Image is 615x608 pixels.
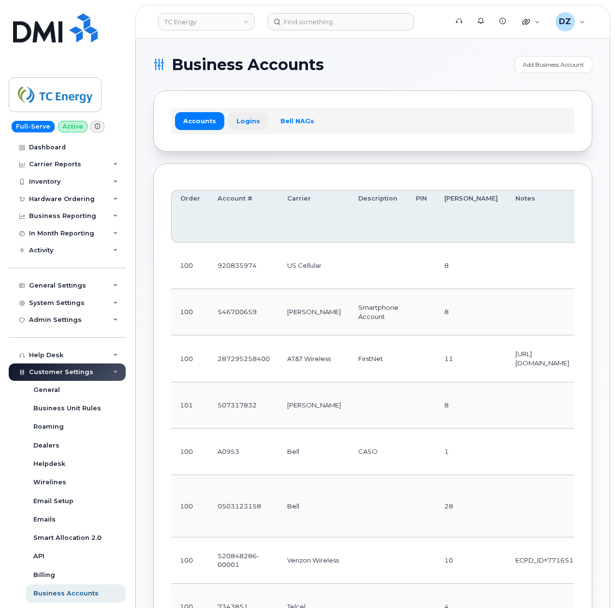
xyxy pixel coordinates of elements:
td: ECPD_ID=771651 [507,537,582,584]
td: 507317832 [209,382,278,429]
td: 100 [171,289,209,335]
th: PIN [407,190,436,243]
td: 8 [436,289,507,335]
td: 100 [171,429,209,475]
td: Bell [278,475,350,537]
td: A0953 [209,429,278,475]
td: [URL][DOMAIN_NAME] [507,335,582,382]
td: CASO [350,429,407,475]
th: Account # [209,190,278,243]
td: [PERSON_NAME] [278,289,350,335]
td: AT&T Wireless [278,335,350,382]
td: 8 [436,382,507,429]
td: 101 [171,382,209,429]
a: Accounts [175,112,224,130]
td: Bell [278,429,350,475]
td: 287295258400 [209,335,278,382]
td: [PERSON_NAME] [278,382,350,429]
th: Order [171,190,209,243]
td: 11 [436,335,507,382]
a: Add Business Account [514,56,592,73]
span: Business Accounts [172,58,324,72]
td: 8 [436,243,507,289]
th: Carrier [278,190,350,243]
th: Notes [507,190,582,243]
td: 920835974 [209,243,278,289]
iframe: Messenger Launcher [573,566,608,601]
td: 546700659 [209,289,278,335]
th: Description [350,190,407,243]
td: 10 [436,537,507,584]
td: US Cellular [278,243,350,289]
td: 28 [436,475,507,537]
td: 0503123158 [209,475,278,537]
td: 100 [171,243,209,289]
td: Verizon Wireless [278,537,350,584]
td: 1 [436,429,507,475]
th: [PERSON_NAME] [436,190,507,243]
td: Smartphone Account [350,289,407,335]
td: FirstNet [350,335,407,382]
a: Logins [228,112,268,130]
td: 100 [171,475,209,537]
td: 100 [171,537,209,584]
td: 100 [171,335,209,382]
td: 520848286-00001 [209,537,278,584]
a: Bell NAGs [272,112,322,130]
